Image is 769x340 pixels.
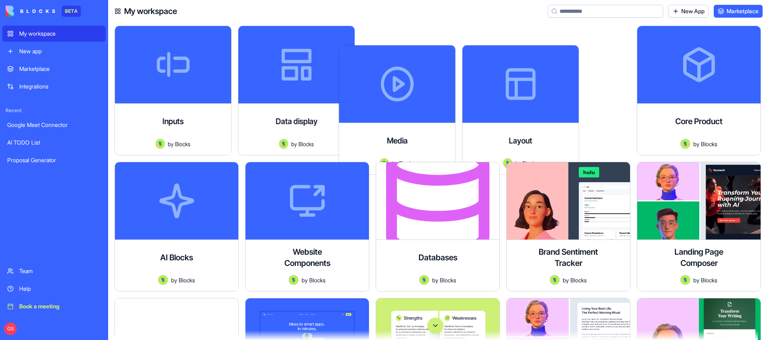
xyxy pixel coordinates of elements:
h4: Media [387,135,408,146]
a: Team [2,263,106,279]
img: Avatar [158,275,168,285]
img: Avatar [380,158,389,168]
span: Blocks [701,276,717,284]
span: Blocks [309,276,326,284]
span: by [171,276,177,284]
span: by [291,140,297,148]
span: Blocks [440,276,456,284]
span: Blocks [399,159,415,167]
span: Blocks [701,140,717,148]
div: AI TODO List [7,139,101,147]
div: Proposal Generator [7,156,101,164]
a: InputsAvatarbyBlocks [115,26,239,155]
img: Avatar [289,275,298,285]
img: Avatar [550,275,560,285]
a: Integrations [2,78,106,95]
a: LayoutAvatarbyBlocks [506,26,630,155]
img: Avatar [503,158,512,168]
a: My workspace [2,26,106,42]
a: Brand Sentiment TrackerAvatarbyBlocks [506,162,630,292]
span: Blocks [175,140,191,148]
span: by [168,140,173,148]
h4: Databases [419,252,457,263]
img: logo [6,6,55,17]
span: Blocks [298,140,314,148]
div: Marketplace [19,65,101,73]
a: BETA [6,6,81,17]
span: by [392,159,397,167]
h4: Website Components [275,246,339,269]
a: Google Meet Connector [2,117,106,133]
img: Avatar [680,275,690,285]
h4: Inputs [163,116,184,127]
span: by [515,159,521,167]
span: by [693,140,699,148]
a: Proposal Generator [2,152,106,168]
a: AI TODO List [2,135,106,151]
a: Book a meeting [2,298,106,314]
div: Team [19,267,101,275]
div: My workspace [19,30,101,38]
span: by [693,276,699,284]
h4: AI Blocks [160,252,193,263]
h4: My workspace [124,6,177,17]
a: Help [2,281,106,297]
div: Book a meeting [19,302,101,310]
div: Integrations [19,82,101,91]
h4: Core Product [675,116,723,127]
a: AI BlocksAvatarbyBlocks [115,162,239,292]
a: Marketplace [714,5,763,18]
img: Avatar [279,139,288,149]
h4: Data display [276,116,318,127]
span: Blocks [522,159,538,167]
h4: Brand Sentiment Tracker [536,246,600,269]
a: Data displayAvatarbyBlocks [245,26,369,155]
div: Google Meet Connector [7,121,101,129]
a: New App [668,5,709,18]
a: MediaAvatarbyBlocks [376,26,500,155]
div: New app [19,47,101,55]
a: Marketplace [2,61,106,77]
div: BETA [62,6,81,17]
img: Avatar [419,275,429,285]
a: Landing Page ComposerAvatarbyBlocks [637,162,761,292]
a: Website ComponentsAvatarbyBlocks [245,162,369,292]
span: by [432,276,438,284]
span: by [302,276,308,284]
a: New app [2,43,106,59]
span: Recent [2,107,106,114]
div: Help [19,285,101,293]
img: Avatar [680,139,690,149]
h4: Landing Page Composer [667,246,731,269]
span: GS [4,322,17,335]
button: Scroll to bottom [427,318,443,334]
a: Core ProductAvatarbyBlocks [637,26,761,155]
h4: Layout [509,135,532,146]
span: Blocks [570,276,587,284]
span: Blocks [179,276,195,284]
span: by [563,276,569,284]
a: DatabasesAvatarbyBlocks [376,162,500,292]
img: Avatar [156,139,165,149]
